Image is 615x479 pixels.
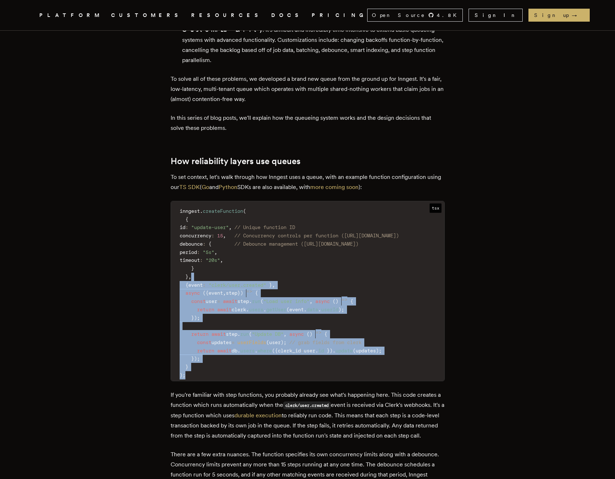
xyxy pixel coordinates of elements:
[572,12,584,19] span: →
[272,348,275,353] span: (
[240,290,243,296] span: )
[376,348,379,353] span: )
[180,249,197,255] span: period
[194,356,197,361] span: )
[234,412,282,419] a: durable execution
[208,282,266,288] span: "clerk/user.created"
[304,307,307,312] span: .
[180,241,203,247] span: debounce
[255,348,258,353] span: .
[171,390,445,441] p: If you're familiar with step functions, you probably already see what's happening here. This code...
[171,156,445,166] h2: How reliability layers use queues
[191,298,206,304] span: const
[203,208,243,214] span: createFunction
[217,298,220,304] span: =
[203,241,206,247] span: :
[171,113,445,133] p: In this series of blog posts, we'll explain how the queueing system works and the design decision...
[185,274,188,280] span: }
[185,364,188,370] span: }
[356,348,376,353] span: updates
[180,257,200,263] span: timeout
[191,315,194,321] span: }
[180,233,211,238] span: concurrency
[223,290,226,296] span: ,
[246,288,252,294] span: =>
[528,9,590,22] a: Sign up
[469,9,523,22] a: Sign In
[283,401,331,409] code: clerk/user.created
[318,307,321,312] span: .
[237,290,240,296] span: }
[208,290,223,296] span: event
[234,224,295,230] span: // Unique function ID
[191,224,229,230] span: "update-user"
[211,233,214,238] span: :
[237,331,240,337] span: .
[263,298,309,304] span: "Load user info"
[327,348,330,353] span: }
[234,241,359,247] span: // Debounce management ([URL][DOMAIN_NAME])
[219,184,237,190] a: Python
[200,208,203,214] span: .
[200,257,203,263] span: :
[353,348,356,353] span: (
[180,25,445,65] li: . It's difficult and incredibly time intensive to extend basic queueing systems with advanced fun...
[341,307,344,312] span: ;
[237,339,266,345] span: userFields
[229,224,232,230] span: ,
[217,348,232,353] span: await
[330,348,333,353] span: )
[191,11,263,20] button: RESOURCES
[315,348,318,353] span: .
[206,257,220,263] span: "20s"
[312,11,367,20] a: PRICING
[249,298,252,304] span: .
[333,298,335,304] span: (
[255,290,258,296] span: {
[286,307,289,312] span: (
[304,348,315,353] span: user
[324,331,327,337] span: {
[318,348,324,353] span: id
[185,216,188,222] span: {
[188,274,191,280] span: ,
[185,224,188,230] span: :
[211,331,226,337] span: await
[271,11,303,20] a: DOCS
[223,298,237,304] span: await
[191,356,194,361] span: }
[191,331,208,337] span: return
[180,224,185,230] span: id
[206,298,217,304] span: user
[234,233,399,238] span: // Concurrency controls per function ([URL][DOMAIN_NAME])
[191,265,194,271] span: }
[272,282,275,288] span: ,
[246,307,249,312] span: .
[197,315,200,321] span: ;
[289,339,361,345] span: // grab fields from clerk
[249,331,252,337] span: (
[185,282,188,288] span: {
[310,184,359,190] a: more coming soon
[171,74,445,104] p: To solve all of these problems, we developed a brand new queue from the ground up for Inngest. It...
[197,249,200,255] span: :
[185,290,200,296] span: async
[217,233,223,238] span: 15
[203,290,206,296] span: (
[179,184,200,190] a: TS SDK
[197,356,200,361] span: ;
[214,249,217,255] span: ,
[260,298,263,304] span: (
[197,339,211,345] span: const
[180,372,183,378] span: )
[263,307,266,312] span: .
[372,12,425,19] span: Open Source
[269,282,272,288] span: }
[208,241,211,247] span: {
[203,282,206,288] span: :
[232,339,234,345] span: =
[266,307,286,312] span: getUser
[275,348,278,353] span: {
[180,208,200,214] span: inngest
[223,233,226,238] span: ,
